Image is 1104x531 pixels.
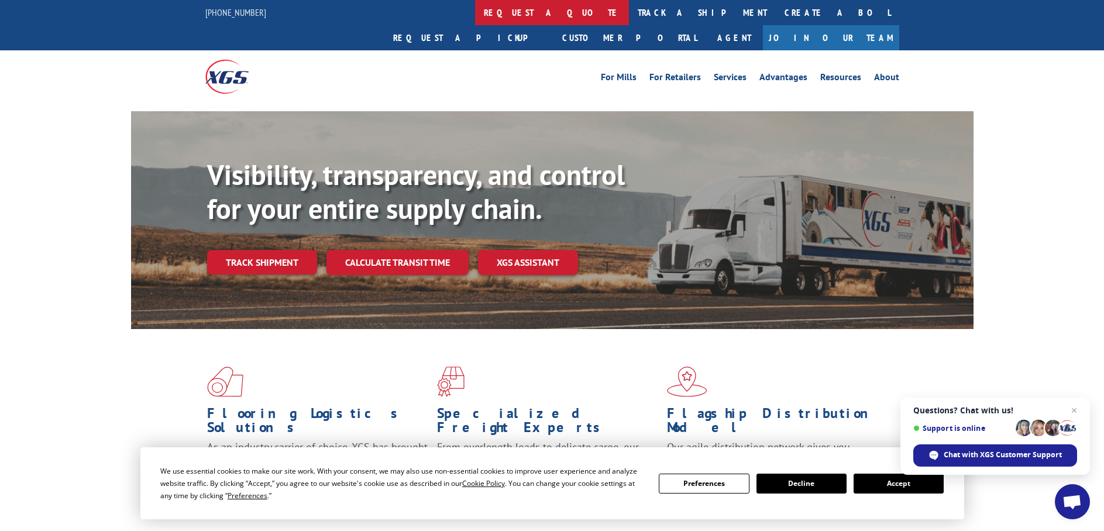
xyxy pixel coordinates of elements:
button: Accept [854,474,944,494]
h1: Flooring Logistics Solutions [207,406,428,440]
span: Close chat [1067,403,1081,417]
div: Open chat [1055,484,1090,519]
a: Request a pickup [384,25,553,50]
div: Cookie Consent Prompt [140,447,964,519]
a: About [874,73,899,85]
span: Cookie Policy [462,478,505,488]
a: Customer Portal [553,25,706,50]
span: Support is online [913,424,1012,433]
a: Advantages [759,73,807,85]
a: For Mills [601,73,637,85]
p: From overlength loads to delicate cargo, our experienced staff knows the best way to move your fr... [437,440,658,492]
div: Chat with XGS Customer Support [913,444,1077,467]
a: Track shipment [207,250,317,275]
span: Preferences [228,491,267,501]
span: Chat with XGS Customer Support [944,450,1062,460]
a: XGS ASSISTANT [478,250,578,275]
span: Our agile distribution network gives you nationwide inventory management on demand. [667,440,882,468]
a: [PHONE_NUMBER] [205,6,266,18]
a: Agent [706,25,763,50]
h1: Flagship Distribution Model [667,406,888,440]
a: For Retailers [649,73,701,85]
div: We use essential cookies to make our site work. With your consent, we may also use non-essential ... [160,465,645,502]
a: Resources [820,73,861,85]
img: xgs-icon-focused-on-flooring-red [437,366,465,397]
span: Questions? Chat with us! [913,406,1077,415]
button: Preferences [659,474,749,494]
img: xgs-icon-total-supply-chain-intelligence-red [207,366,243,397]
h1: Specialized Freight Experts [437,406,658,440]
a: Join Our Team [763,25,899,50]
a: Calculate transit time [326,250,469,275]
a: Services [714,73,747,85]
span: As an industry carrier of choice, XGS has brought innovation and dedication to flooring logistics... [207,440,428,482]
b: Visibility, transparency, and control for your entire supply chain. [207,156,625,227]
img: xgs-icon-flagship-distribution-model-red [667,366,707,397]
button: Decline [756,474,847,494]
